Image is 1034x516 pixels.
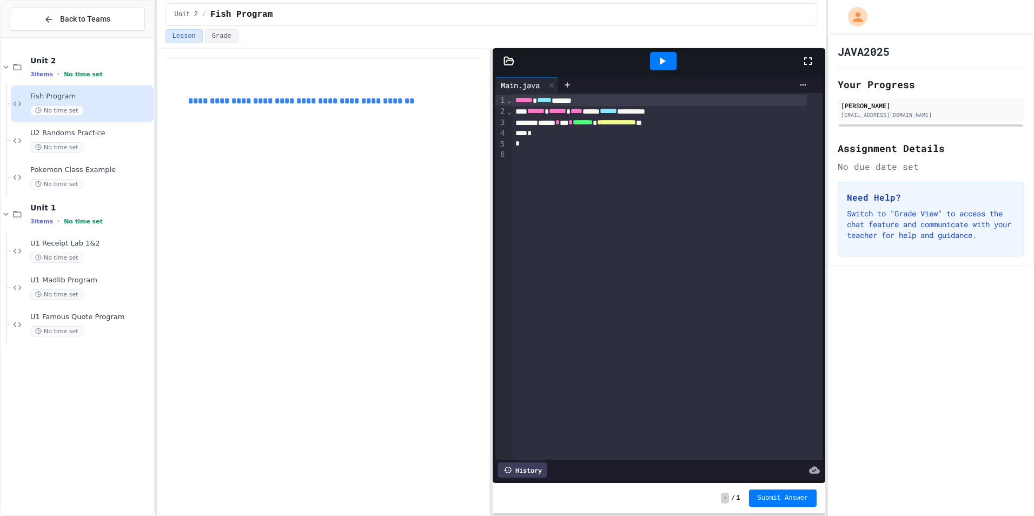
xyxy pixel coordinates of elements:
span: No time set [30,179,83,189]
span: No time set [30,253,83,263]
span: U2 Randoms Practice [30,129,151,138]
h2: Assignment Details [838,141,1024,156]
span: Fish Program [210,8,273,21]
p: Switch to "Grade View" to access the chat feature and communicate with your teacher for help and ... [847,208,1015,241]
span: Fold line [506,96,512,104]
div: 6 [495,149,506,160]
span: No time set [30,289,83,300]
div: History [498,462,547,478]
span: Unit 2 [175,10,198,19]
span: / [202,10,206,19]
button: Back to Teams [10,8,145,31]
div: [EMAIL_ADDRESS][DOMAIN_NAME] [841,111,1021,119]
h1: JAVA2025 [838,44,890,59]
span: No time set [64,218,103,225]
button: Lesson [165,29,203,43]
span: Fold line [506,107,512,116]
span: 3 items [30,71,53,78]
div: My Account [837,4,870,29]
span: - [721,493,729,504]
span: U1 Receipt Lab 1&2 [30,239,151,248]
span: Back to Teams [60,14,110,25]
div: Main.java [495,80,545,91]
div: [PERSON_NAME] [841,101,1021,110]
span: Unit 1 [30,203,151,213]
span: 1 [736,494,740,502]
span: U1 Madlib Program [30,276,151,285]
h3: Need Help? [847,191,1015,204]
span: No time set [64,71,103,78]
div: No due date set [838,160,1024,173]
span: Submit Answer [758,494,808,502]
span: No time set [30,105,83,116]
button: Grade [205,29,238,43]
h2: Your Progress [838,77,1024,92]
span: • [57,217,59,226]
button: Submit Answer [749,489,817,507]
span: / [731,494,735,502]
span: Fish Program [30,92,151,101]
div: 4 [495,128,506,139]
span: Pokemon Class Example [30,166,151,175]
div: 2 [495,106,506,117]
div: 5 [495,139,506,150]
div: 3 [495,117,506,128]
span: 3 items [30,218,53,225]
span: No time set [30,326,83,336]
div: 1 [495,95,506,106]
span: • [57,70,59,78]
span: No time set [30,142,83,153]
span: U1 Famous Quote Program [30,313,151,322]
span: Unit 2 [30,56,151,65]
div: Main.java [495,77,559,93]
